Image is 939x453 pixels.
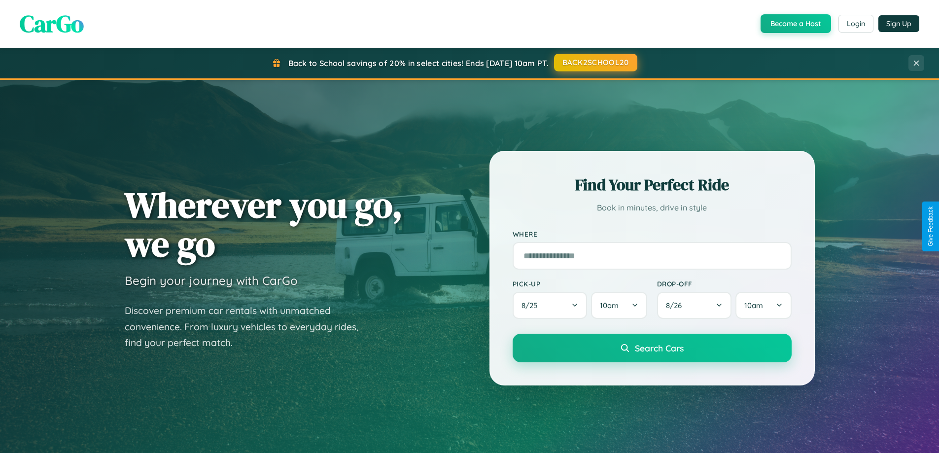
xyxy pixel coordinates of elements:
button: BACK2SCHOOL20 [554,54,637,71]
span: 10am [600,301,619,310]
h1: Wherever you go, we go [125,185,403,263]
button: Search Cars [513,334,792,362]
label: Pick-up [513,279,647,288]
p: Discover premium car rentals with unmatched convenience. From luxury vehicles to everyday rides, ... [125,303,371,351]
button: 8/26 [657,292,732,319]
button: 10am [591,292,647,319]
span: 10am [744,301,763,310]
button: Become a Host [761,14,831,33]
span: 8 / 26 [666,301,687,310]
button: 10am [735,292,791,319]
span: 8 / 25 [522,301,542,310]
div: Give Feedback [927,207,934,246]
button: 8/25 [513,292,588,319]
h3: Begin your journey with CarGo [125,273,298,288]
button: Login [838,15,873,33]
span: Back to School savings of 20% in select cities! Ends [DATE] 10am PT. [288,58,549,68]
span: Search Cars [635,343,684,353]
p: Book in minutes, drive in style [513,201,792,215]
button: Sign Up [878,15,919,32]
label: Drop-off [657,279,792,288]
h2: Find Your Perfect Ride [513,174,792,196]
span: CarGo [20,7,84,40]
label: Where [513,230,792,238]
